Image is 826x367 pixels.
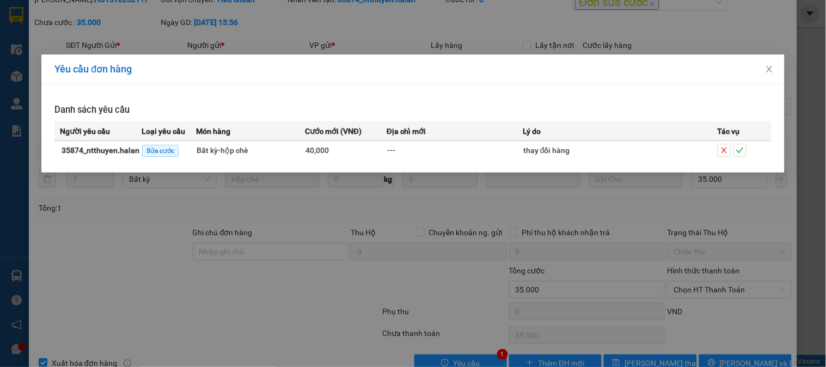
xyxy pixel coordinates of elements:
span: Bất kỳ [197,146,248,155]
span: thay đổi hàng [523,146,570,155]
button: close [718,144,731,157]
span: - hộp chè [218,146,248,155]
button: Close [754,54,785,85]
button: check [733,144,747,157]
span: Món hàng [196,125,230,137]
span: check [734,146,746,154]
span: Tác vụ [717,125,739,137]
span: 40,000 [305,146,329,155]
span: Sửa cước [142,145,179,157]
span: Người yêu cầu [60,125,110,137]
span: Loại yêu cầu [142,125,185,137]
span: close [718,146,730,154]
span: --- [387,146,395,155]
h3: Danh sách yêu cầu [54,103,772,117]
span: close [765,65,774,74]
strong: 35874_ntthuyen.halan [62,146,139,155]
span: Địa chỉ mới [387,125,426,137]
span: Lý do [523,125,541,137]
div: Yêu cầu đơn hàng [54,63,772,75]
span: Cước mới (VNĐ) [305,125,362,137]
